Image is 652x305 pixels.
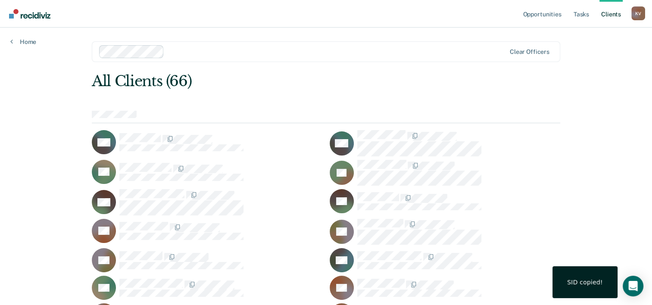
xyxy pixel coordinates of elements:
[631,6,645,20] div: K V
[631,6,645,20] button: Profile dropdown button
[623,276,643,296] div: Open Intercom Messenger
[10,38,36,46] a: Home
[9,9,50,19] img: Recidiviz
[510,48,549,56] div: Clear officers
[92,72,466,90] div: All Clients (66)
[567,278,603,286] div: SID copied!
